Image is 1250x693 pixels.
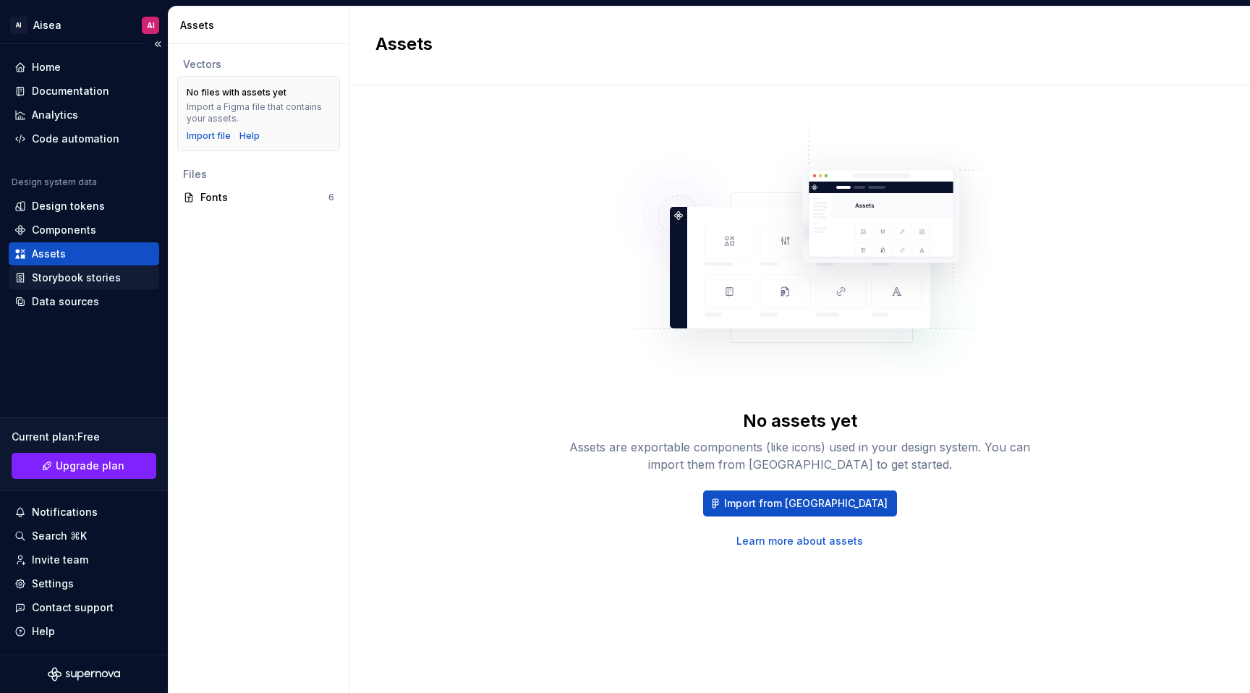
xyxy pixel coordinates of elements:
[147,20,155,31] div: AI
[375,33,1207,56] h2: Assets
[9,572,159,595] a: Settings
[9,266,159,289] a: Storybook stories
[32,199,105,213] div: Design tokens
[32,505,98,519] div: Notifications
[9,80,159,103] a: Documentation
[32,132,119,146] div: Code automation
[32,84,109,98] div: Documentation
[9,127,159,150] a: Code automation
[9,103,159,127] a: Analytics
[32,624,55,639] div: Help
[180,18,343,33] div: Assets
[200,190,328,205] div: Fonts
[187,101,331,124] div: Import a Figma file that contains your assets.
[32,60,61,75] div: Home
[703,490,897,516] button: Import from [GEOGRAPHIC_DATA]
[56,459,124,473] span: Upgrade plan
[569,438,1032,473] div: Assets are exportable components (like icons) used in your design system. You can import them fro...
[9,596,159,619] button: Contact support
[12,177,97,188] div: Design system data
[9,195,159,218] a: Design tokens
[9,242,159,265] a: Assets
[48,667,120,681] svg: Supernova Logo
[9,56,159,79] a: Home
[12,453,156,479] a: Upgrade plan
[183,167,334,182] div: Files
[32,553,88,567] div: Invite team
[32,247,66,261] div: Assets
[9,218,159,242] a: Components
[9,501,159,524] button: Notifications
[724,496,888,511] span: Import from [GEOGRAPHIC_DATA]
[32,271,121,285] div: Storybook stories
[736,534,863,548] a: Learn more about assets
[32,529,87,543] div: Search ⌘K
[12,430,156,444] div: Current plan : Free
[9,620,159,643] button: Help
[183,57,334,72] div: Vectors
[32,600,114,615] div: Contact support
[32,223,96,237] div: Components
[328,192,334,203] div: 6
[9,290,159,313] a: Data sources
[187,130,231,142] button: Import file
[187,87,286,98] div: No files with assets yet
[32,108,78,122] div: Analytics
[32,577,74,591] div: Settings
[239,130,260,142] a: Help
[3,9,165,41] button: AIAiseaAI
[33,18,61,33] div: Aisea
[148,34,168,54] button: Collapse sidebar
[32,294,99,309] div: Data sources
[9,524,159,548] button: Search ⌘K
[743,409,857,433] div: No assets yet
[9,548,159,571] a: Invite team
[177,186,340,209] a: Fonts6
[10,17,27,34] div: AI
